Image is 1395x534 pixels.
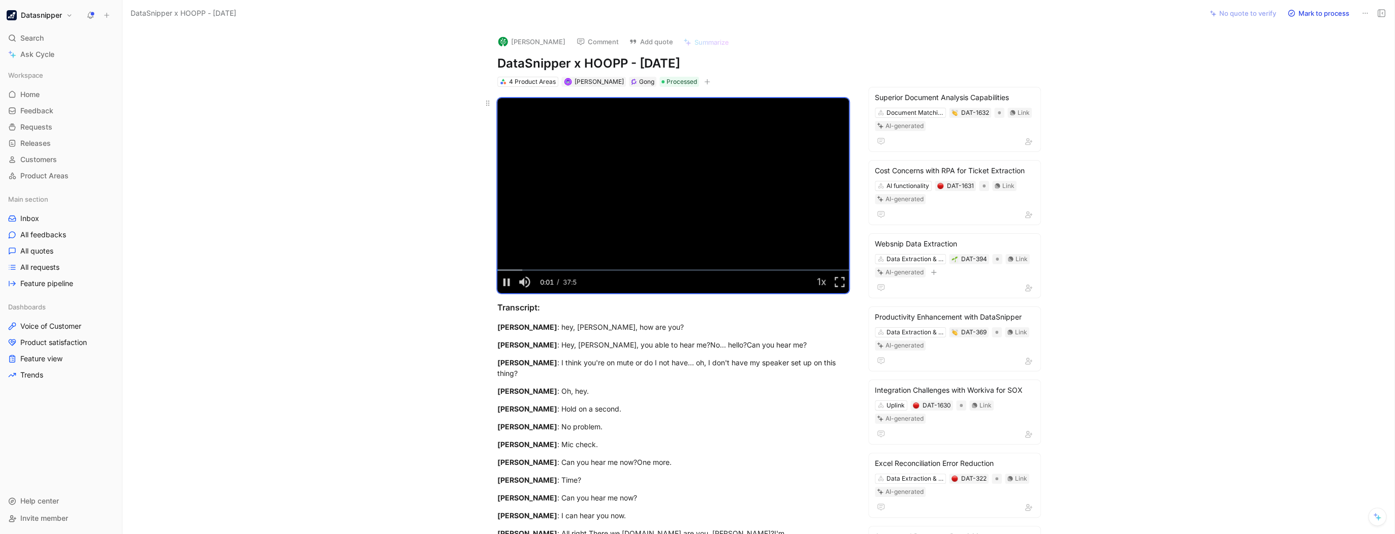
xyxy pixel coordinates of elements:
[937,182,944,190] button: 🔴
[947,181,974,191] div: DAT-1631
[961,108,989,118] div: DAT-1632
[4,136,118,151] a: Releases
[20,246,53,256] span: All quotes
[1016,254,1028,264] div: Link
[951,329,958,336] button: 👏
[20,496,59,505] span: Help center
[4,243,118,259] a: All quotes
[8,302,46,312] span: Dashboards
[951,109,958,116] button: 👏
[21,11,62,20] h1: Datasnipper
[20,262,59,272] span: All requests
[20,230,66,240] span: All feedbacks
[667,77,697,87] span: Processed
[575,78,624,85] span: [PERSON_NAME]
[831,271,849,293] button: Fullscreen
[497,475,849,485] div: : Time?
[497,492,849,503] div: : Can you hear me now?
[885,194,924,204] div: AI-generated
[516,271,534,293] button: Mute
[961,327,987,337] div: DAT-369
[497,55,849,72] h1: DataSnipper x HOOPP - [DATE]
[4,68,118,83] div: Workspace
[4,511,118,526] div: Invite member
[979,400,992,411] div: Link
[497,404,557,413] mark: [PERSON_NAME]
[563,278,577,308] span: 37:55
[4,211,118,226] a: Inbox
[509,77,556,87] div: 4 Product Areas
[20,337,87,348] span: Product satisfaction
[885,267,924,277] div: AI-generated
[886,108,943,118] div: Document Matching & Comparison
[886,327,943,337] div: Data Extraction & Snipping
[20,106,53,116] span: Feedback
[4,299,118,383] div: DashboardsVoice of CustomerProduct satisfactionFeature viewTrends
[131,7,236,19] span: DataSnipper x HOOPP - [DATE]
[497,271,516,293] button: Pause
[572,35,623,49] button: Comment
[497,476,557,484] mark: [PERSON_NAME]
[4,47,118,62] a: Ask Cycle
[4,8,75,22] button: DatasnipperDatasnipper
[1015,474,1027,484] div: Link
[875,384,1034,396] div: Integration Challenges with Workiva for SOX
[1283,6,1354,20] button: Mark to process
[886,474,943,484] div: Data Extraction & Snipping
[923,400,951,411] div: DAT-1630
[4,227,118,242] a: All feedbacks
[20,278,73,289] span: Feature pipeline
[4,152,118,167] a: Customers
[1002,181,1014,191] div: Link
[20,213,39,224] span: Inbox
[20,171,69,181] span: Product Areas
[1018,108,1030,118] div: Link
[885,414,924,424] div: AI-generated
[875,165,1034,177] div: Cost Concerns with RPA for Ticket Extraction
[952,256,958,262] img: 🌱
[8,70,43,80] span: Workspace
[961,254,987,264] div: DAT-394
[497,323,557,331] mark: [PERSON_NAME]
[952,329,958,335] img: 👏
[4,335,118,350] a: Product satisfaction
[4,351,118,366] a: Feature view
[1015,327,1027,337] div: Link
[875,238,1034,250] div: Websnip Data Extraction
[812,271,831,293] button: Playback Rate
[565,79,570,84] img: avatar
[912,402,920,409] button: 🔴
[624,35,678,49] button: Add quote
[4,367,118,383] a: Trends
[497,403,849,414] div: : Hold on a second.
[498,37,508,47] img: logo
[497,422,557,431] mark: [PERSON_NAME]
[4,103,118,118] a: Feedback
[886,254,943,264] div: Data Extraction & Snipping
[679,35,734,49] button: Summarize
[8,194,48,204] span: Main section
[20,48,54,60] span: Ask Cycle
[497,322,849,332] div: : hey, [PERSON_NAME], how are you?
[4,276,118,291] a: Feature pipeline
[4,319,118,334] a: Voice of Customer
[20,354,62,364] span: Feature view
[497,269,849,271] div: Progress Bar
[4,30,118,46] div: Search
[1205,6,1281,20] button: No quote to verify
[694,38,729,47] span: Summarize
[875,311,1034,323] div: Productivity Enhancement with DataSnipper
[7,10,17,20] img: Datasnipper
[497,358,557,367] mark: [PERSON_NAME]
[951,475,958,482] button: 🔴
[961,474,987,484] div: DAT-322
[4,192,118,291] div: Main sectionInboxAll feedbacksAll quotesAll requestsFeature pipeline
[497,301,849,313] div: Transcript:
[952,476,958,482] img: 🔴
[951,256,958,263] button: 🌱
